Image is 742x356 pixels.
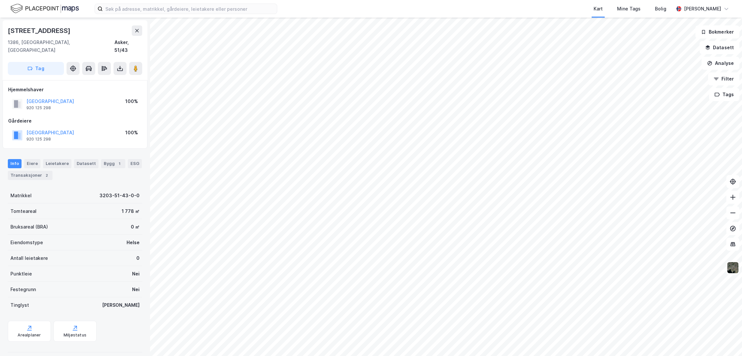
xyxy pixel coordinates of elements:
div: [PERSON_NAME] [684,5,721,13]
div: Arealplaner [18,333,41,338]
button: Bokmerker [695,25,739,38]
div: 100% [125,129,138,137]
button: Tags [709,88,739,101]
button: Tag [8,62,64,75]
div: Antall leietakere [10,254,48,262]
div: 3203-51-43-0-0 [99,192,140,200]
div: Kart [594,5,603,13]
div: Miljøstatus [64,333,86,338]
div: Tinglyst [10,301,29,309]
div: Gårdeiere [8,117,142,125]
div: Bolig [655,5,666,13]
div: [STREET_ADDRESS] [8,25,72,36]
div: Kontrollprogram for chat [709,325,742,356]
div: Nei [132,270,140,278]
div: 2 [43,172,50,179]
button: Filter [708,72,739,85]
div: Bruksareal (BRA) [10,223,48,231]
div: 1 778 ㎡ [122,207,140,215]
div: [PERSON_NAME] [102,301,140,309]
div: Nei [132,286,140,293]
div: 100% [125,97,138,105]
div: ESG [128,159,142,168]
div: Punktleie [10,270,32,278]
div: 0 [136,254,140,262]
div: 0 ㎡ [131,223,140,231]
div: Helse [127,239,140,246]
div: Leietakere [43,159,71,168]
button: Analyse [702,57,739,70]
div: 1386, [GEOGRAPHIC_DATA], [GEOGRAPHIC_DATA] [8,38,114,54]
div: Bygg [101,159,125,168]
input: Søk på adresse, matrikkel, gårdeiere, leietakere eller personer [103,4,277,14]
div: 1 [116,160,123,167]
div: Matrikkel [10,192,32,200]
div: Eiendomstype [10,239,43,246]
button: Datasett [700,41,739,54]
iframe: Chat Widget [709,325,742,356]
div: Hjemmelshaver [8,86,142,94]
div: Info [8,159,22,168]
img: 9k= [727,261,739,274]
div: Transaksjoner [8,171,53,180]
div: 920 125 298 [26,137,51,142]
div: 920 125 298 [26,105,51,111]
img: logo.f888ab2527a4732fd821a326f86c7f29.svg [10,3,79,14]
div: Mine Tags [617,5,641,13]
div: Eiere [24,159,40,168]
div: Asker, 51/43 [114,38,142,54]
div: Datasett [74,159,98,168]
div: Festegrunn [10,286,36,293]
div: Tomteareal [10,207,37,215]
